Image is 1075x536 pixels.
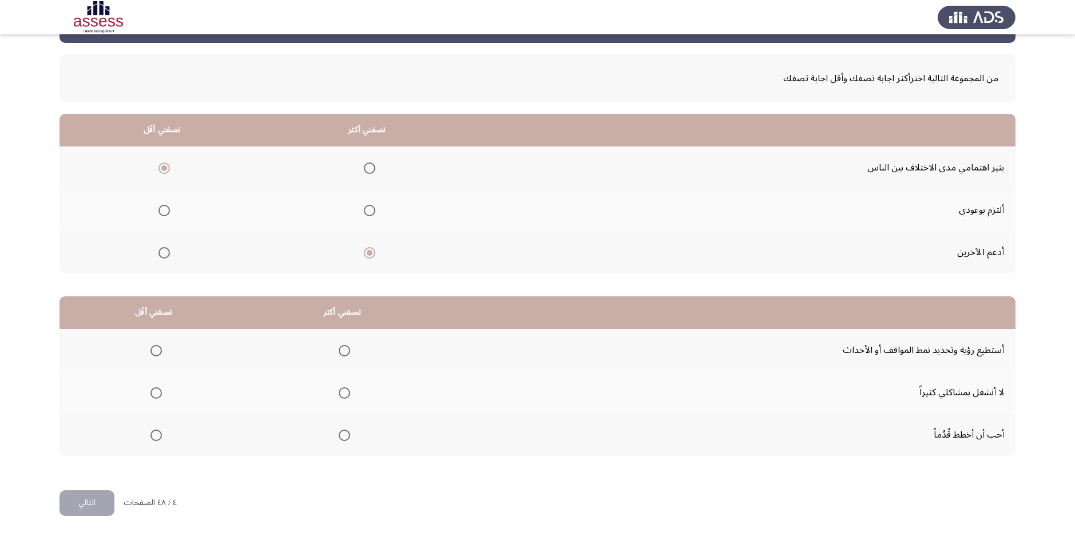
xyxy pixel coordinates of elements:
td: يثير اهتمامي مدى الاختلاف بين الناس [470,146,1016,189]
mat-radio-group: Select an option [146,383,162,402]
mat-radio-group: Select an option [146,425,162,444]
td: لا أنشغل بمشاكلي كثيراً [437,371,1016,414]
mat-radio-group: Select an option [334,425,350,444]
th: تصفني أقَل [59,296,248,329]
td: ألتزم بوعودي [470,189,1016,231]
mat-radio-group: Select an option [154,243,170,262]
mat-radio-group: Select an option [359,200,375,220]
mat-radio-group: Select an option [334,340,350,360]
mat-radio-group: Select an option [359,243,375,262]
button: check the missing [59,490,114,516]
mat-radio-group: Select an option [334,383,350,402]
p: ٤ / ٤٨ الصفحات [124,498,177,508]
mat-radio-group: Select an option [154,158,170,177]
td: أدعم الآخرين [470,231,1016,273]
th: تصفني أقَل [59,114,264,146]
mat-radio-group: Select an option [154,200,170,220]
td: أستطيع رؤية وتحديد نمط المواقف أو الأحداث [437,329,1016,371]
th: تصفني أكثر [264,114,470,146]
mat-radio-group: Select an option [146,340,162,360]
img: Assessment logo of OCM R1 ASSESS [59,1,137,33]
mat-radio-group: Select an option [359,158,375,177]
img: Assess Talent Management logo [938,1,1016,33]
th: تصفني أكثر [248,296,437,329]
span: من المجموعة التالية اخترأكثر اجابة تصفك وأقل اجابة تصفك [77,69,998,88]
td: أحب أن أخطط قُدُماً [437,414,1016,456]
